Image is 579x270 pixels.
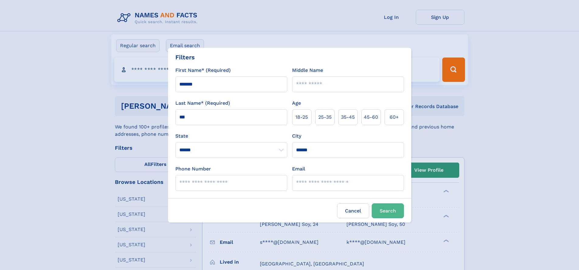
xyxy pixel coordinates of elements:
[372,203,404,218] button: Search
[175,132,287,140] label: State
[292,165,305,173] label: Email
[364,114,378,121] span: 45‑60
[175,100,230,107] label: Last Name* (Required)
[318,114,332,121] span: 25‑35
[175,67,231,74] label: First Name* (Required)
[175,165,211,173] label: Phone Number
[292,100,301,107] label: Age
[390,114,399,121] span: 60+
[341,114,355,121] span: 35‑45
[175,53,195,62] div: Filters
[292,132,301,140] label: City
[295,114,308,121] span: 18‑25
[337,203,369,218] label: Cancel
[292,67,323,74] label: Middle Name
